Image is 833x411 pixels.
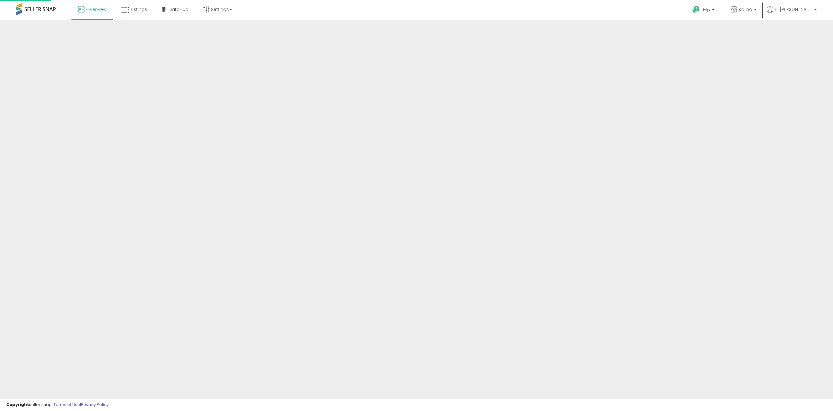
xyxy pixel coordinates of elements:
span: Listings [131,6,147,13]
span: Hi [PERSON_NAME] [775,6,812,13]
a: Help [687,1,721,20]
span: DataHub [169,6,188,13]
i: Get Help [692,6,700,13]
span: Kalino [739,6,752,13]
span: Help [702,7,710,13]
span: Overview [86,6,106,13]
a: Hi [PERSON_NAME] [767,6,817,20]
